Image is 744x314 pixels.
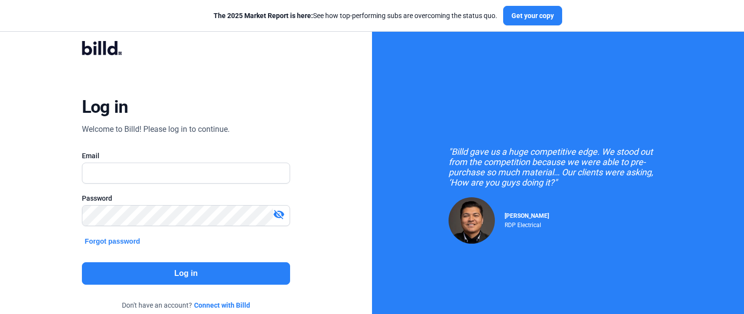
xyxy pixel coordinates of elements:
div: "Billd gave us a huge competitive edge. We stood out from the competition because we were able to... [449,147,668,188]
div: RDP Electrical [505,219,549,229]
img: Raul Pacheco [449,197,495,244]
mat-icon: visibility_off [273,209,285,220]
div: Email [82,151,290,161]
button: Forgot password [82,236,143,247]
div: Log in [82,96,128,118]
button: Log in [82,262,290,285]
div: Don't have an account? [82,300,290,310]
div: Welcome to Billd! Please log in to continue. [82,124,230,135]
div: Password [82,193,290,203]
div: See how top-performing subs are overcoming the status quo. [214,11,497,21]
button: Get your copy [503,6,562,25]
a: Connect with Billd [194,300,250,310]
span: The 2025 Market Report is here: [214,12,313,20]
span: [PERSON_NAME] [505,212,549,219]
